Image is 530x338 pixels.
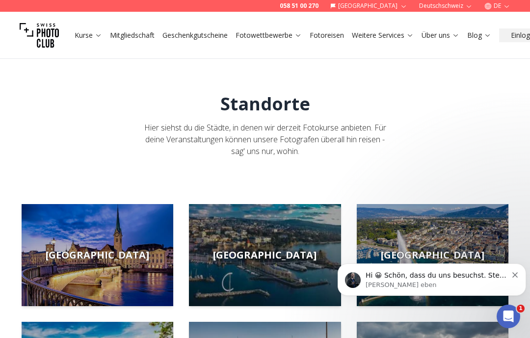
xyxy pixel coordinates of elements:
[220,94,310,114] h1: Standorte
[467,30,491,40] a: Blog
[110,30,155,40] a: Mitgliedschaft
[159,28,232,42] button: Geschenkgutscheine
[310,30,344,40] a: Fotoreisen
[20,16,59,55] img: Swiss photo club
[75,30,102,40] a: Kurse
[357,204,508,306] a: [GEOGRAPHIC_DATA]
[22,204,173,306] a: [GEOGRAPHIC_DATA]
[22,204,173,306] img: zurich
[517,305,525,312] span: 1
[213,248,317,262] span: [GEOGRAPHIC_DATA]
[144,122,386,156] span: Hier siehst du die Städte, in denen wir derzeit Fotokurse anbieten. Für deine Veranstaltungen kön...
[189,204,341,306] img: lausanne
[463,28,495,42] button: Blog
[352,30,414,40] a: Weitere Services
[357,204,508,306] img: geneve
[348,28,418,42] button: Weitere Services
[162,30,228,40] a: Geschenkgutscheine
[46,248,149,262] span: [GEOGRAPHIC_DATA]
[106,28,159,42] button: Mitgliedschaft
[497,305,520,328] iframe: Intercom live chat
[189,204,341,306] a: [GEOGRAPHIC_DATA]
[236,30,302,40] a: Fotowettbewerbe
[418,28,463,42] button: Über uns
[422,30,459,40] a: Über uns
[280,2,318,10] a: 058 51 00 270
[334,243,530,312] iframe: Intercom notifications Nachricht
[232,28,306,42] button: Fotowettbewerbe
[306,28,348,42] button: Fotoreisen
[71,28,106,42] button: Kurse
